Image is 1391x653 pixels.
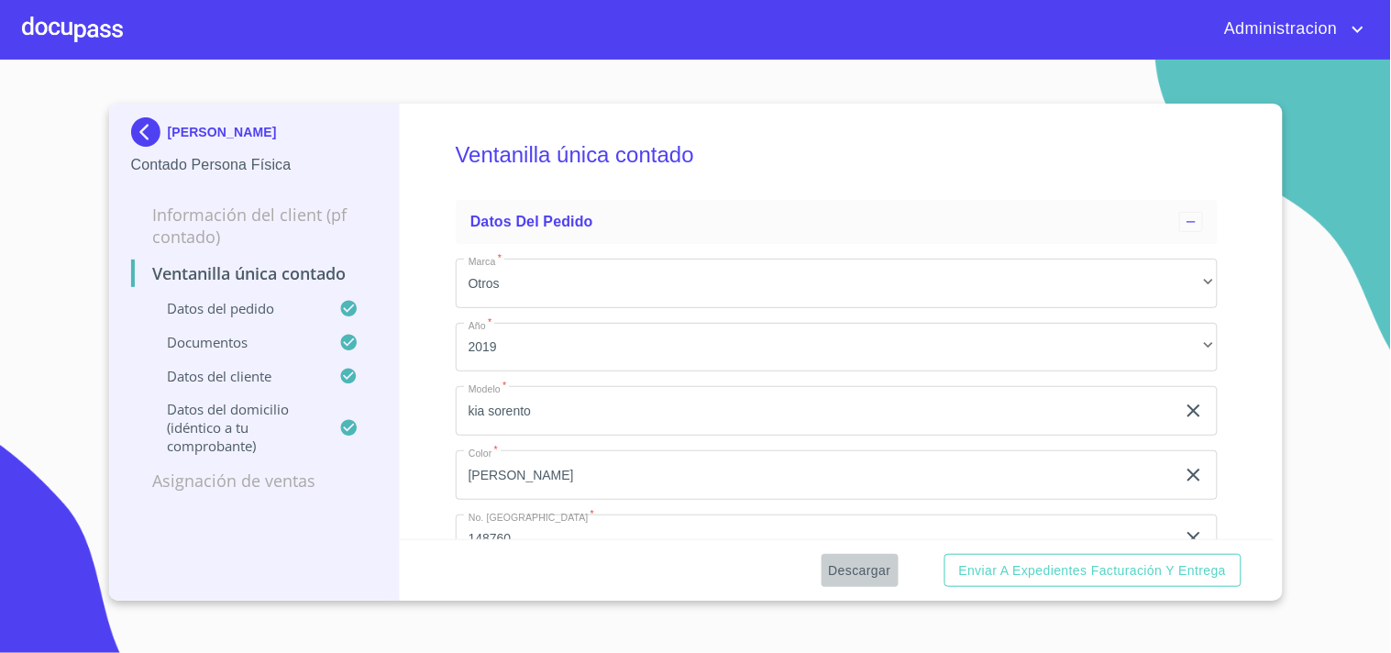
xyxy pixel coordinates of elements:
p: [PERSON_NAME] [168,125,277,139]
p: Contado Persona Física [131,154,378,176]
p: Datos del pedido [131,299,340,317]
span: Administracion [1210,15,1347,44]
button: clear input [1183,464,1205,486]
button: clear input [1183,527,1205,549]
div: [PERSON_NAME] [131,117,378,154]
button: Enviar a Expedientes Facturación y Entrega [944,554,1242,588]
p: Información del Client (PF contado) [131,204,378,248]
p: Asignación de Ventas [131,470,378,492]
p: Documentos [131,333,340,351]
p: Datos del cliente [131,367,340,385]
span: Datos del pedido [470,214,593,229]
span: Enviar a Expedientes Facturación y Entrega [959,559,1227,582]
p: Ventanilla única contado [131,262,378,284]
p: Datos del domicilio (idéntico a tu comprobante) [131,400,340,455]
button: Descargar [822,554,899,588]
span: Descargar [829,559,891,582]
div: 2019 [456,323,1218,372]
img: Docupass spot blue [131,117,168,147]
button: account of current user [1210,15,1369,44]
h5: Ventanilla única contado [456,117,1218,193]
div: Otros [456,259,1218,308]
button: clear input [1183,400,1205,422]
div: Datos del pedido [456,200,1218,244]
